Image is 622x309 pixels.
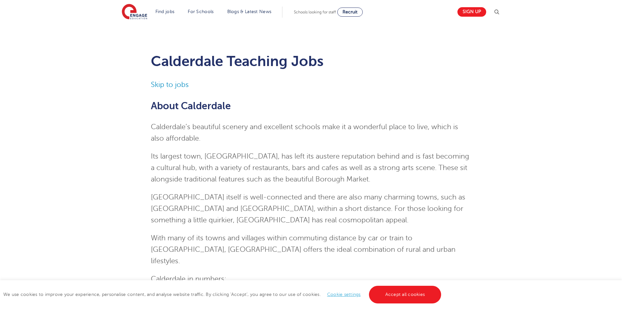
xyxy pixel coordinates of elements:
a: Find jobs [155,9,175,14]
span: [GEOGRAPHIC_DATA] itself is well-connected and there are also many charming towns, such as [GEOGR... [151,193,465,224]
span: Recruit [343,9,358,14]
a: Cookie settings [327,292,361,297]
span: With many of its towns and villages within commuting distance by car or train to [GEOGRAPHIC_DATA... [151,234,455,265]
a: Recruit [337,8,363,17]
span: About Calderdale [151,100,231,112]
a: Skip to jobs [151,81,189,89]
span: Its largest town, [GEOGRAPHIC_DATA], has left its austere reputation behind and is fast becoming ... [151,152,469,183]
h1: Calderdale Teaching Jobs [151,53,471,69]
a: For Schools [188,9,214,14]
span: Calderdale in numbers: [151,275,226,283]
span: Schools looking for staff [294,10,336,14]
a: Sign up [457,7,486,17]
a: Blogs & Latest News [227,9,272,14]
span: We use cookies to improve your experience, personalise content, and analyse website traffic. By c... [3,292,443,297]
span: Calderdale’s beautiful scenery and excellent schools make it a wonderful place to live, which is ... [151,123,458,142]
a: Accept all cookies [369,286,441,303]
img: Engage Education [122,4,147,20]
